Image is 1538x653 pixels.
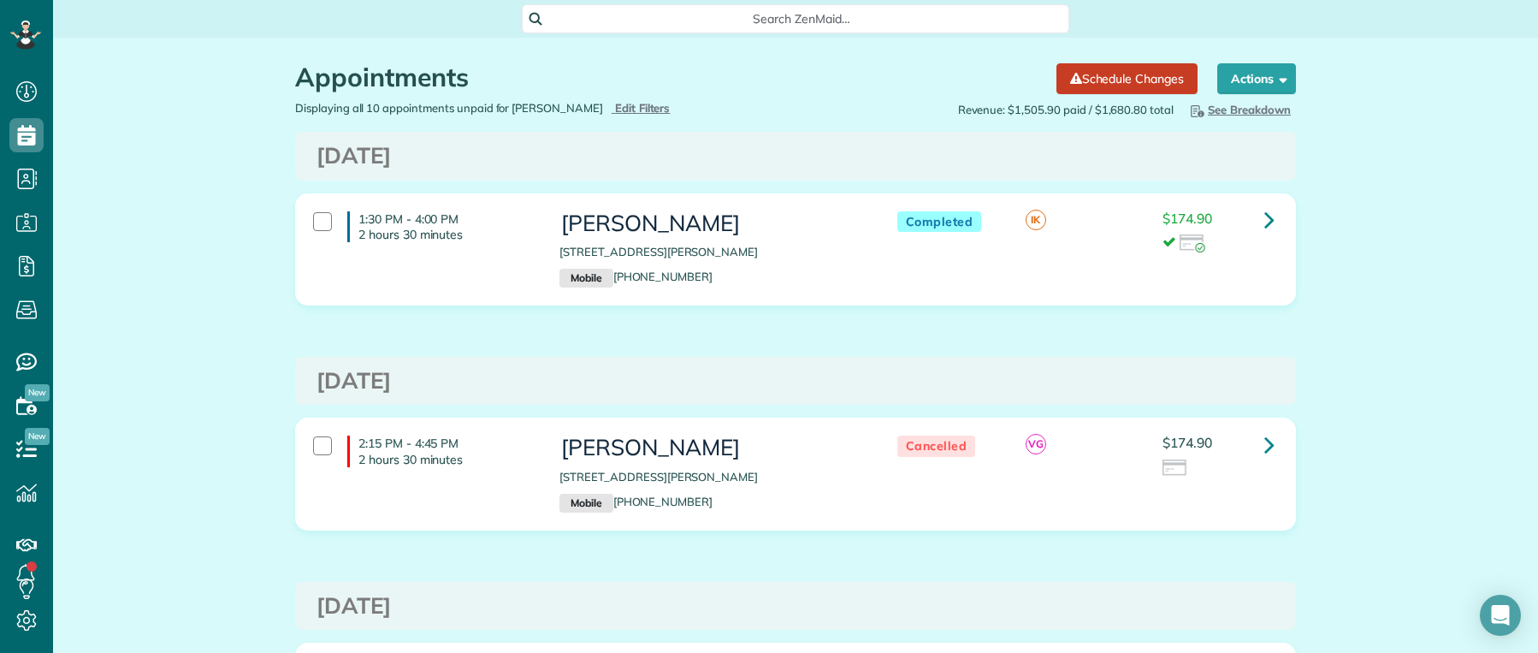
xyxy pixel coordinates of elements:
h4: 1:30 PM - 4:00 PM [347,211,534,242]
span: Cancelled [897,436,976,457]
p: [STREET_ADDRESS][PERSON_NAME] [559,469,862,485]
a: Edit Filters [612,101,671,115]
a: Schedule Changes [1056,63,1198,94]
h1: Appointments [295,63,1044,92]
p: [STREET_ADDRESS][PERSON_NAME] [559,244,862,260]
small: Mobile [559,494,612,513]
div: Displaying all 10 appointments unpaid for [PERSON_NAME] [282,100,796,116]
h3: [DATE] [316,369,1275,394]
span: New [25,384,50,401]
p: 2 hours 30 minutes [358,452,534,467]
img: icon_credit_card_success-27c2c4fc500a7f1a58a13ef14842cb958d03041fefb464fd2e53c949a5770e83.png [1180,234,1205,253]
button: Actions [1217,63,1296,94]
a: Mobile[PHONE_NUMBER] [559,495,713,508]
p: 2 hours 30 minutes [358,227,534,242]
h3: [DATE] [316,594,1275,619]
a: Mobile[PHONE_NUMBER] [559,270,713,283]
span: IK [1026,210,1046,230]
span: New [25,428,50,445]
h4: 2:15 PM - 4:45 PM [347,436,534,466]
h3: [PERSON_NAME] [559,211,862,236]
span: Completed [897,211,982,233]
h3: [PERSON_NAME] [559,436,862,460]
span: $174.90 [1162,210,1212,227]
span: VG [1026,434,1046,454]
small: Mobile [559,269,612,288]
button: See Breakdown [1182,100,1296,119]
img: icon_credit_card_neutral-3d9a980bd25ce6dbb0f2033d7200983694762465c175678fcbc2d8f4bc43548e.png [1162,460,1188,478]
span: Revenue: $1,505.90 paid / $1,680.80 total [958,102,1174,118]
span: $174.90 [1162,434,1212,451]
h3: [DATE] [316,144,1275,169]
div: Open Intercom Messenger [1480,595,1521,636]
span: See Breakdown [1187,103,1291,116]
span: Edit Filters [615,101,671,115]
